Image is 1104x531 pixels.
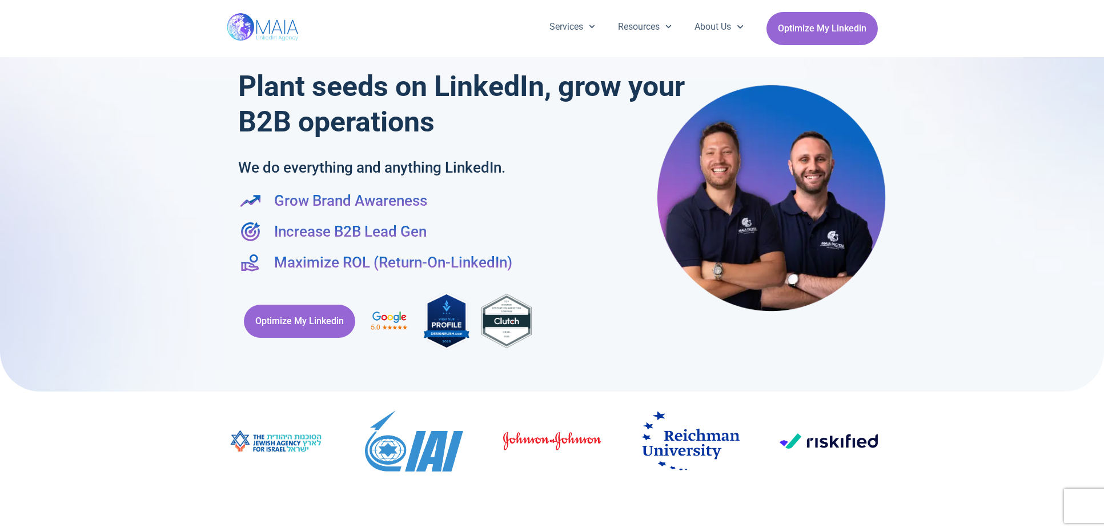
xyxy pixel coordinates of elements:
[641,412,740,474] div: 11 / 19
[780,433,878,453] div: 12 / 19
[271,221,427,242] span: Increase B2B Lead Gen
[503,430,601,451] img: johnson-johnson-4
[424,290,469,352] img: MAIA Digital's rating on DesignRush, the industry-leading B2B Marketplace connecting brands with ...
[538,12,607,42] a: Services
[227,424,325,458] img: image003 (1)
[683,12,754,42] a: About Us
[365,410,463,472] img: Israel_Aerospace_Industries_logo.svg
[244,305,355,338] a: Optimize My Linkedin
[780,433,878,449] img: Riskified_logo
[271,251,512,273] span: Maximize ROL (Return-On-LinkedIn)
[503,430,601,455] div: 10 / 19
[641,412,740,470] img: Reichman_University.svg (3)
[227,392,878,494] div: Image Carousel
[365,410,463,476] div: 9 / 19
[607,12,683,42] a: Resources
[271,190,427,211] span: Grow Brand Awareness
[255,310,344,332] span: Optimize My Linkedin
[238,157,616,178] h2: We do everything and anything LinkedIn.
[657,84,886,312] img: Maia Digital- Shay & Eli
[238,69,690,139] h1: Plant seeds on LinkedIn, grow your B2B operations
[766,12,878,45] a: Optimize My Linkedin
[778,18,866,39] span: Optimize My Linkedin
[538,12,755,42] nav: Menu
[227,424,325,462] div: 8 / 19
